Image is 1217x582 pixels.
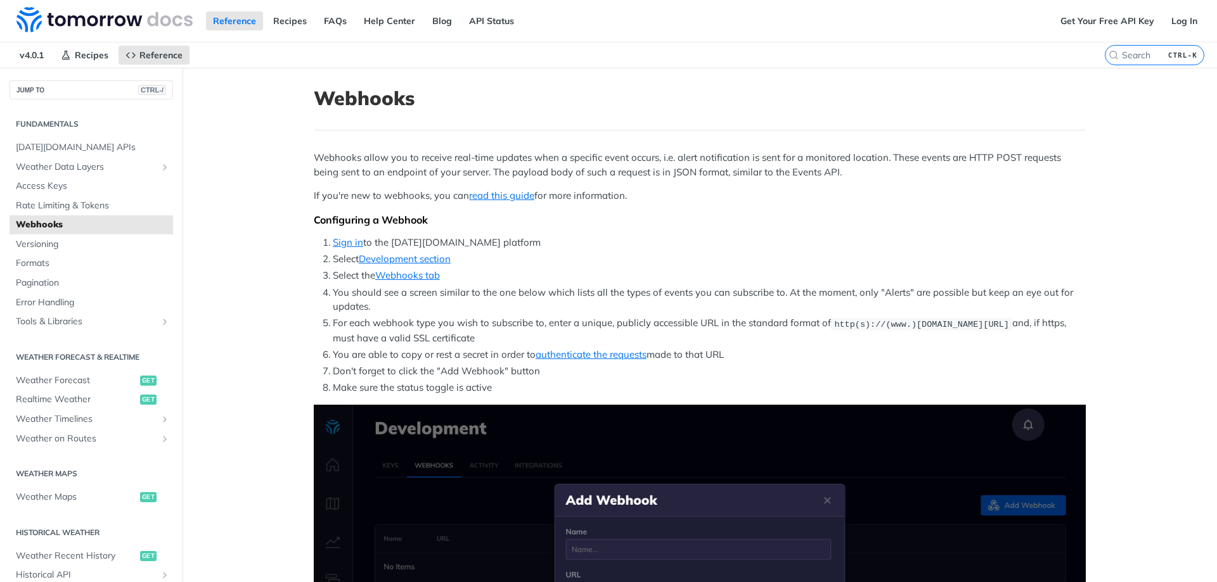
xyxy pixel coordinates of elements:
kbd: CTRL-K [1165,49,1201,61]
a: Reference [206,11,263,30]
button: Show subpages for Weather Timelines [160,414,170,424]
span: Weather on Routes [16,433,157,445]
span: Historical API [16,569,157,581]
h1: Webhooks [314,87,1086,110]
h2: Weather Forecast & realtime [10,351,173,363]
span: Reference [139,49,183,61]
div: Configuring a Webhook [314,213,1086,226]
span: get [140,395,157,405]
li: Don't forget to click the "Add Webhook" button [333,364,1086,379]
a: read this guide [469,189,534,201]
li: Select the [333,269,1086,283]
a: Weather Mapsget [10,488,173,507]
a: authenticate the requests [536,348,647,360]
span: Weather Maps [16,491,137,503]
a: Rate Limiting & Tokens [10,196,173,215]
h2: Historical Weather [10,527,173,538]
span: v4.0.1 [13,46,51,65]
img: Tomorrow.io Weather API Docs [16,7,193,32]
span: get [140,551,157,561]
p: If you're new to webhooks, you can for more information. [314,189,1086,203]
span: Weather Forecast [16,374,137,387]
a: Reference [119,46,190,65]
svg: Search [1109,50,1119,60]
span: Formats [16,257,170,270]
a: Recipes [54,46,115,65]
span: get [140,492,157,502]
li: to the [DATE][DOMAIN_NAME] platform [333,236,1086,250]
a: Webhooks tab [375,269,440,281]
a: FAQs [317,11,354,30]
button: Show subpages for Tools & Libraries [160,317,170,327]
li: Make sure the status toggle is active [333,381,1086,395]
a: Error Handling [10,293,173,312]
span: CTRL-/ [138,85,166,95]
span: Weather Data Layers [16,161,157,174]
a: Weather on RoutesShow subpages for Weather on Routes [10,429,173,448]
span: Access Keys [16,180,170,193]
a: Formats [10,254,173,273]
li: For each webhook type you wish to subscribe to, enter a unique, publicly accessible URL in the st... [333,316,1086,345]
button: Show subpages for Historical API [160,570,170,580]
button: Show subpages for Weather on Routes [160,434,170,444]
a: Development section [359,253,451,265]
a: Recipes [266,11,314,30]
a: Blog [425,11,459,30]
li: You should see a screen similar to the one below which lists all the types of events you can subs... [333,286,1086,314]
h2: Weather Maps [10,468,173,479]
a: Webhooks [10,215,173,234]
a: [DATE][DOMAIN_NAME] APIs [10,138,173,157]
li: Select [333,252,1086,267]
span: [DATE][DOMAIN_NAME] APIs [16,141,170,154]
span: Versioning [16,238,170,251]
h2: Fundamentals [10,118,173,130]
a: Sign in [333,236,363,248]
span: get [140,376,157,386]
a: Help Center [357,11,422,30]
span: Recipes [75,49,108,61]
a: Tools & LibrariesShow subpages for Tools & Libraries [10,312,173,331]
a: Access Keys [10,177,173,196]
a: Log In [1164,11,1204,30]
button: Show subpages for Weather Data Layers [160,162,170,172]
a: Versioning [10,235,173,254]
span: Error Handling [16,296,170,309]
button: JUMP TOCTRL-/ [10,80,173,99]
a: Weather TimelinesShow subpages for Weather Timelines [10,410,173,429]
li: You are able to copy or rest a secret in order to made to that URL [333,348,1086,362]
a: Pagination [10,274,173,293]
a: Realtime Weatherget [10,390,173,409]
span: Realtime Weather [16,393,137,406]
span: Weather Timelines [16,413,157,426]
a: API Status [462,11,521,30]
a: Get Your Free API Key [1053,11,1161,30]
span: Pagination [16,277,170,289]
a: Weather Recent Historyget [10,547,173,566]
span: http(s)://(www.)[DOMAIN_NAME][URL] [834,319,1008,329]
a: Weather Forecastget [10,371,173,390]
span: Weather Recent History [16,550,137,562]
span: Webhooks [16,218,170,231]
a: Weather Data LayersShow subpages for Weather Data Layers [10,158,173,177]
span: Rate Limiting & Tokens [16,199,170,212]
span: Tools & Libraries [16,315,157,328]
p: Webhooks allow you to receive real-time updates when a specific event occurs, i.e. alert notifica... [314,151,1086,179]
